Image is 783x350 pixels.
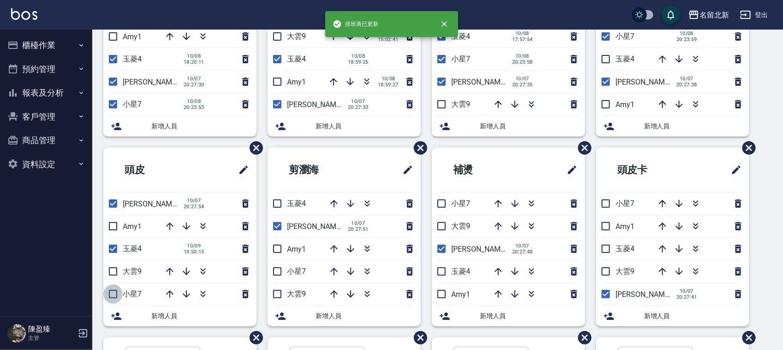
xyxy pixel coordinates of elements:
[4,33,89,57] button: 櫃檯作業
[616,54,634,63] span: 玉菱4
[571,134,593,162] span: 刪除班表
[348,220,369,226] span: 10/07
[451,245,511,253] span: [PERSON_NAME]2
[512,53,533,59] span: 10/08
[604,153,693,187] h2: 頭皮卡
[184,98,204,104] span: 10/08
[4,105,89,129] button: 客戶管理
[616,267,634,276] span: 大雲9
[644,121,742,131] span: 新增人員
[616,199,634,208] span: 小星7
[123,199,182,208] span: [PERSON_NAME]2
[725,159,742,181] span: 修改班表的標題
[123,244,142,253] span: 玉菱4
[151,121,249,131] span: 新增人員
[596,306,749,326] div: 新增人員
[103,116,257,137] div: 新增人員
[512,59,533,65] span: 20:23:58
[451,222,470,230] span: 大雲9
[151,311,249,321] span: 新增人員
[451,78,511,86] span: [PERSON_NAME]2
[103,306,257,326] div: 新增人員
[662,6,680,24] button: save
[316,121,413,131] span: 新增人員
[184,204,204,210] span: 20:27:54
[233,159,249,181] span: 修改班表的標題
[4,128,89,152] button: 商品管理
[512,36,533,42] span: 17:57:54
[676,30,697,36] span: 10/08
[11,8,37,20] img: Logo
[287,267,306,276] span: 小星7
[735,134,757,162] span: 刪除班表
[123,290,142,298] span: 小星7
[397,159,413,181] span: 修改班表的標題
[184,104,204,110] span: 20:23:53
[616,222,634,231] span: Amy1
[451,54,470,63] span: 小星7
[432,306,585,326] div: 新增人員
[480,121,578,131] span: 新增人員
[512,243,533,249] span: 10/07
[676,82,697,88] span: 20:27:38
[407,134,429,162] span: 刪除班表
[123,32,142,41] span: Amy1
[512,249,533,255] span: 20:27:48
[123,222,142,231] span: Amy1
[378,36,399,42] span: 15:02:41
[28,334,75,342] p: 主管
[699,9,729,21] div: 名留北新
[184,243,204,249] span: 10/09
[616,244,634,253] span: 玉菱4
[451,199,470,208] span: 小星7
[432,116,585,137] div: 新增人員
[243,134,264,162] span: 刪除班表
[378,76,399,82] span: 10/08
[451,32,470,41] span: 玉菱4
[616,100,634,109] span: Amy1
[287,100,347,109] span: [PERSON_NAME]2
[28,325,75,334] h5: 陳盈臻
[123,54,142,63] span: 玉菱4
[7,324,26,343] img: Person
[434,14,454,34] button: close
[676,76,697,82] span: 10/07
[184,76,204,82] span: 10/07
[348,53,369,59] span: 10/08
[736,6,772,24] button: 登出
[348,104,369,110] span: 20:27:33
[616,290,675,299] span: [PERSON_NAME]2
[123,78,182,86] span: [PERSON_NAME]2
[184,198,204,204] span: 10/07
[287,78,306,86] span: Amy1
[184,59,204,65] span: 18:20:11
[685,6,733,24] button: 名留北新
[439,153,524,187] h2: 補燙
[268,306,421,326] div: 新增人員
[348,59,369,65] span: 18:59:25
[4,81,89,105] button: 報表及分析
[287,54,306,63] span: 玉菱4
[316,311,413,321] span: 新增人員
[268,116,421,137] div: 新增人員
[596,116,749,137] div: 新增人員
[676,294,697,300] span: 20:27:41
[378,82,399,88] span: 18:59:27
[123,100,142,109] span: 小星7
[287,222,347,231] span: [PERSON_NAME]2
[561,159,578,181] span: 修改班表的標題
[480,311,578,321] span: 新增人員
[451,100,470,109] span: 大雲9
[287,290,306,298] span: 大雲9
[275,153,365,187] h2: 剪瀏海
[4,57,89,81] button: 預約管理
[123,267,142,276] span: 大雲9
[644,311,742,321] span: 新增人員
[4,152,89,176] button: 資料設定
[512,76,533,82] span: 10/07
[287,32,306,41] span: 大雲9
[333,19,379,29] span: 排班表已更新
[184,53,204,59] span: 10/08
[676,288,697,294] span: 10/07
[111,153,196,187] h2: 頭皮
